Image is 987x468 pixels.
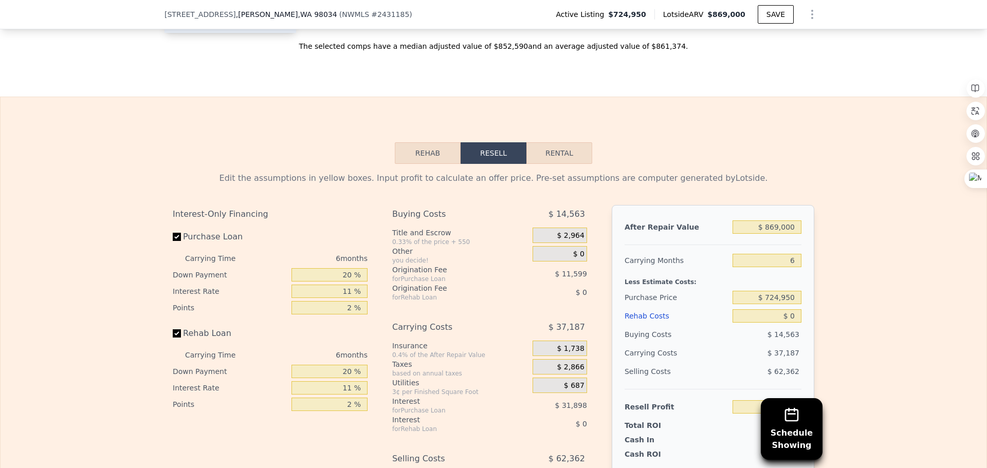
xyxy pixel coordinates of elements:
[625,344,689,362] div: Carrying Costs
[625,218,728,236] div: After Repair Value
[392,351,528,359] div: 0.4% of the After Repair Value
[392,205,507,223] div: Buying Costs
[236,9,337,20] span: , [PERSON_NAME]
[392,228,528,238] div: Title and Escrow
[392,369,528,378] div: based on annual taxes
[555,401,587,409] span: $ 31,898
[625,307,728,325] div: Rehab Costs
[767,349,799,357] span: $ 37,187
[173,228,287,246] label: Purchase Loan
[395,142,461,164] button: Rehab
[185,347,252,363] div: Carrying Time
[557,344,584,353] span: $ 1,738
[173,233,181,241] input: Purchase Loan
[625,362,728,381] div: Selling Costs
[392,293,507,302] div: for Rehab Loan
[392,450,507,468] div: Selling Costs
[392,388,528,396] div: 3¢ per Finished Square Foot
[802,4,822,25] button: Show Options
[707,10,745,18] span: $869,000
[576,288,587,296] span: $ 0
[392,238,528,246] div: 0.33% of the price + 550
[573,250,584,259] span: $ 0
[392,406,507,415] div: for Purchase Loan
[173,299,287,316] div: Points
[625,270,801,288] div: Less Estimate Costs:
[392,318,507,336] div: Carrying Costs
[173,267,287,283] div: Down Payment
[767,330,799,339] span: $ 14,563
[625,251,728,270] div: Carrying Months
[549,205,585,223] span: $ 14,563
[549,450,585,468] span: $ 62,362
[549,318,585,336] span: $ 37,187
[256,347,368,363] div: 6 months
[392,341,528,351] div: Insurance
[625,398,728,416] div: Resell Profit
[625,325,728,344] div: Buying Costs
[608,9,646,20] span: $724,950
[392,396,507,406] div: Interest
[256,250,368,267] div: 6 months
[173,172,814,184] div: Edit the assumptions in yellow boxes. Input profit to calculate an offer price. Pre-set assumptio...
[526,142,592,164] button: Rental
[173,396,287,413] div: Points
[298,10,337,18] span: , WA 98034
[625,449,699,459] div: Cash ROI
[392,265,507,275] div: Origination Fee
[173,329,181,338] input: Rehab Loan
[767,367,799,376] span: $ 62,362
[342,10,369,18] span: NWMLS
[173,283,287,299] div: Interest Rate
[392,359,528,369] div: Taxes
[625,435,689,445] div: Cash In
[761,398,822,460] button: ScheduleShowing
[556,9,608,20] span: Active Listing
[339,9,412,20] div: ( )
[392,246,528,256] div: Other
[164,33,822,51] div: The selected comps have a median adjusted value of $852,590 and an average adjusted value of $861...
[392,256,528,265] div: you decide!
[173,324,287,343] label: Rehab Loan
[625,288,728,307] div: Purchase Price
[392,425,507,433] div: for Rehab Loan
[185,250,252,267] div: Carrying Time
[173,205,368,223] div: Interest-Only Financing
[564,381,584,390] span: $ 687
[758,5,794,24] button: SAVE
[557,363,584,372] span: $ 2,866
[625,420,689,430] div: Total ROI
[461,142,526,164] button: Resell
[557,231,584,240] span: $ 2,964
[173,380,287,396] div: Interest Rate
[392,378,528,388] div: Utilities
[576,420,587,428] span: $ 0
[173,363,287,380] div: Down Payment
[392,283,507,293] div: Origination Fee
[663,9,707,20] span: Lotside ARV
[371,10,409,18] span: # 2431185
[164,9,236,20] span: [STREET_ADDRESS]
[555,270,587,278] span: $ 11,599
[392,275,507,283] div: for Purchase Loan
[392,415,507,425] div: Interest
